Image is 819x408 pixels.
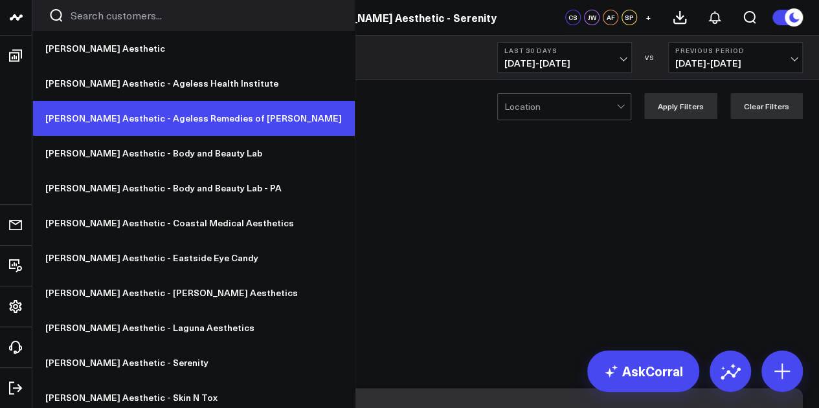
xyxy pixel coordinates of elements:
a: [PERSON_NAME] Aesthetic - Ageless Remedies of [PERSON_NAME] [32,101,355,136]
a: [PERSON_NAME] Aesthetic - [PERSON_NAME] Aesthetics [32,275,355,310]
span: + [645,13,651,22]
b: Previous Period [675,47,796,54]
button: Clear Filters [730,93,803,119]
a: [PERSON_NAME] Aesthetic - Body and Beauty Lab - PA [32,171,355,206]
input: Search customers input [71,8,339,23]
span: [DATE] - [DATE] [675,58,796,69]
a: [PERSON_NAME] Aesthetic - Laguna Aesthetics [32,310,355,345]
div: VS [638,54,662,61]
a: [PERSON_NAME] Aesthetic - Serenity [306,10,497,25]
b: Last 30 Days [504,47,625,54]
button: Apply Filters [644,93,717,119]
button: Search customers button [49,8,64,23]
button: Previous Period[DATE]-[DATE] [668,42,803,73]
div: CS [565,10,581,25]
a: AskCorral [587,350,699,392]
div: AF [603,10,618,25]
span: [DATE] - [DATE] [504,58,625,69]
a: [PERSON_NAME] Aesthetic - Coastal Medical Aesthetics [32,206,355,241]
a: [PERSON_NAME] Aesthetic - Eastside Eye Candy [32,241,355,275]
button: + [640,10,656,25]
div: SP [622,10,637,25]
a: [PERSON_NAME] Aesthetic - Serenity [32,345,355,380]
a: [PERSON_NAME] Aesthetic - Body and Beauty Lab [32,136,355,171]
div: JW [584,10,600,25]
button: Last 30 Days[DATE]-[DATE] [497,42,632,73]
a: [PERSON_NAME] Aesthetic [32,31,355,66]
a: [PERSON_NAME] Aesthetic - Ageless Health Institute [32,66,355,101]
